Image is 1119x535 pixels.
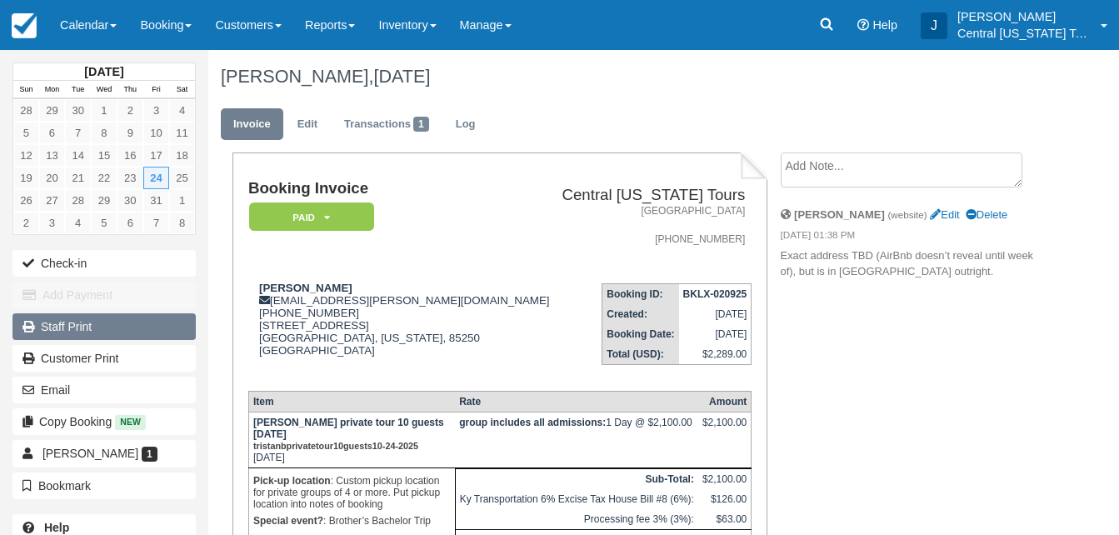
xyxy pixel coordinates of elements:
[117,122,143,144] a: 9
[143,144,169,167] a: 17
[872,18,897,32] span: Help
[560,204,746,247] address: [GEOGRAPHIC_DATA] [PHONE_NUMBER]
[39,99,65,122] a: 29
[42,447,138,460] span: [PERSON_NAME]
[142,447,157,462] span: 1
[117,144,143,167] a: 16
[602,324,679,344] th: Booking Date:
[13,144,39,167] a: 12
[65,212,91,234] a: 4
[12,13,37,38] img: checkfront-main-nav-mini-logo.png
[117,167,143,189] a: 23
[702,417,747,442] div: $2,100.00
[39,212,65,234] a: 3
[91,144,117,167] a: 15
[857,19,869,31] i: Help
[12,440,196,467] a: [PERSON_NAME] 1
[957,8,1091,25] p: [PERSON_NAME]
[698,391,752,412] th: Amount
[39,189,65,212] a: 27
[143,81,169,99] th: Fri
[253,417,444,452] strong: [PERSON_NAME] private tour 10 guests [DATE]
[248,282,553,377] div: [EMAIL_ADDRESS][PERSON_NAME][DOMAIN_NAME] [PHONE_NUMBER] [STREET_ADDRESS] [GEOGRAPHIC_DATA], [US_...
[455,509,698,530] td: Processing fee 3% (3%):
[698,468,752,489] td: $2,100.00
[285,108,330,141] a: Edit
[115,415,146,429] span: New
[65,189,91,212] a: 28
[91,99,117,122] a: 1
[39,144,65,167] a: 13
[253,472,451,512] p: : Custom pickup location for private groups of 4 or more. Put pickup location into notes of booking
[65,99,91,122] a: 30
[39,167,65,189] a: 20
[84,65,123,78] strong: [DATE]
[602,304,679,324] th: Created:
[253,512,451,529] p: : Brother’s Bachelor Trip
[169,122,195,144] a: 11
[13,167,39,189] a: 19
[143,189,169,212] a: 31
[65,167,91,189] a: 21
[249,202,374,232] em: Paid
[143,212,169,234] a: 7
[169,212,195,234] a: 8
[459,417,606,428] strong: group includes all admissions
[698,509,752,530] td: $63.00
[455,391,698,412] th: Rate
[781,248,1036,279] p: Exact address TBD (AirBnb doesn’t reveal until week of), but is in [GEOGRAPHIC_DATA] outright.
[259,282,352,294] strong: [PERSON_NAME]
[117,81,143,99] th: Thu
[169,81,195,99] th: Sat
[332,108,442,141] a: Transactions1
[794,208,885,221] strong: [PERSON_NAME]
[12,345,196,372] a: Customer Print
[221,67,1035,87] h1: [PERSON_NAME],
[455,489,698,509] td: Ky Transportation 6% Excise Tax House Bill #8 (6%):
[12,377,196,403] button: Email
[921,12,947,39] div: J
[91,81,117,99] th: Wed
[413,117,429,132] span: 1
[455,468,698,489] th: Sub-Total:
[253,515,323,527] strong: Special event?
[44,521,69,534] b: Help
[39,81,65,99] th: Mon
[443,108,488,141] a: Log
[373,66,430,87] span: [DATE]
[683,288,747,300] strong: BKLX-020925
[91,212,117,234] a: 5
[169,189,195,212] a: 1
[117,99,143,122] a: 2
[13,81,39,99] th: Sun
[966,208,1007,221] a: Delete
[143,99,169,122] a: 3
[698,489,752,509] td: $126.00
[679,324,752,344] td: [DATE]
[253,441,418,451] small: tristanbprivatetour10guests10-24-2025
[169,167,195,189] a: 25
[39,122,65,144] a: 6
[602,284,679,305] th: Booking ID:
[13,212,39,234] a: 2
[13,122,39,144] a: 5
[248,391,455,412] th: Item
[930,208,959,221] a: Edit
[248,202,368,232] a: Paid
[12,282,196,308] button: Add Payment
[169,144,195,167] a: 18
[12,472,196,499] button: Bookmark
[602,344,679,365] th: Total (USD):
[13,189,39,212] a: 26
[65,81,91,99] th: Tue
[560,187,746,204] h2: Central [US_STATE] Tours
[679,304,752,324] td: [DATE]
[143,167,169,189] a: 24
[91,167,117,189] a: 22
[248,412,455,467] td: [DATE]
[143,122,169,144] a: 10
[253,475,331,487] strong: Pick-up location
[781,228,1036,247] em: [DATE] 01:38 PM
[455,412,698,467] td: 1 Day @ $2,100.00
[679,344,752,365] td: $2,289.00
